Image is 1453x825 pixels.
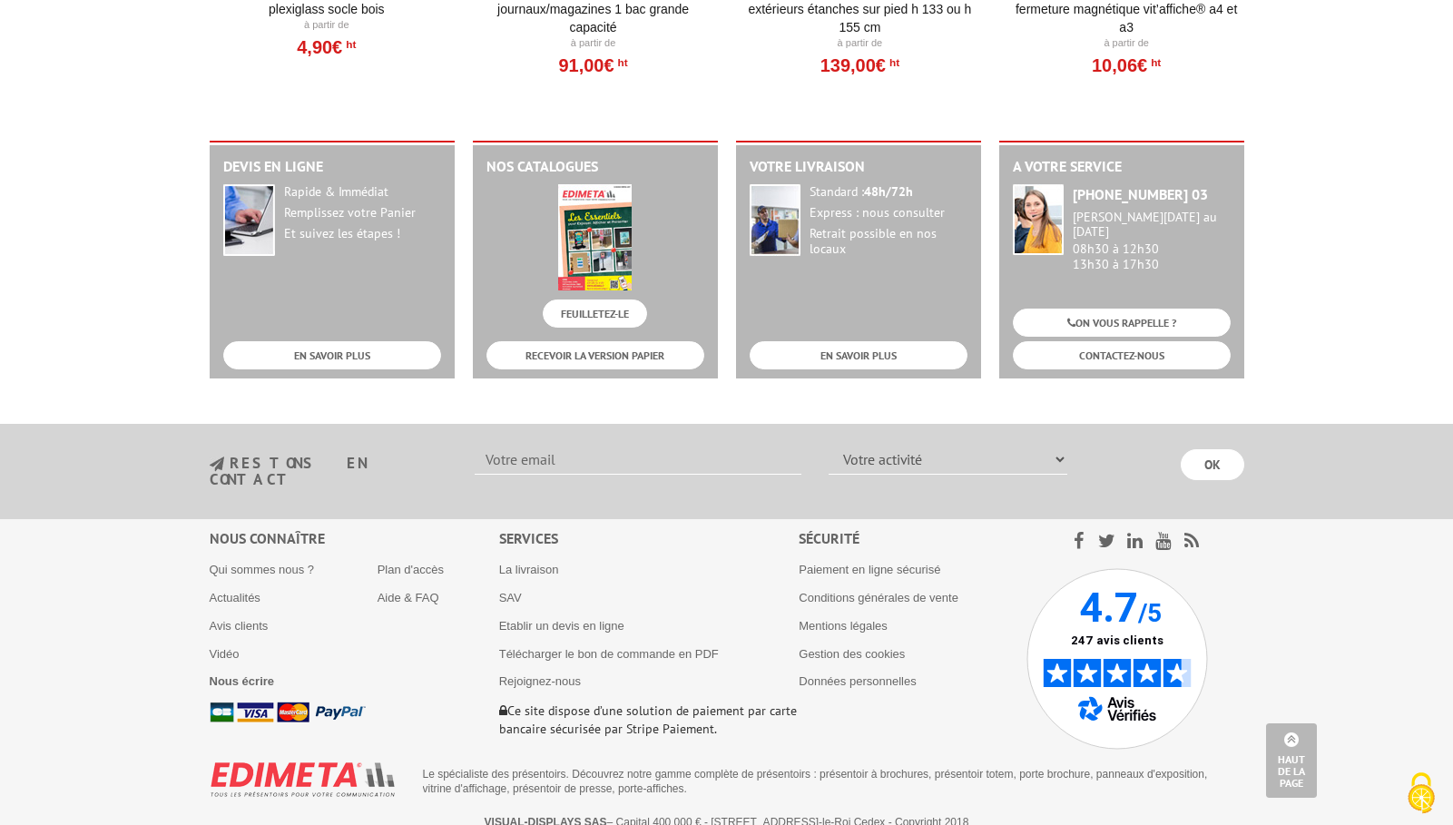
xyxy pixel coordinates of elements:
[499,702,800,738] p: Ce site dispose d’une solution de paiement par carte bancaire sécurisée par Stripe Paiement.
[499,563,559,576] a: La livraison
[1073,210,1231,241] div: [PERSON_NAME][DATE] au [DATE]
[1013,184,1064,255] img: widget-service.jpg
[284,226,441,242] div: Et suivez les étapes !
[1013,341,1231,369] a: CONTACTEZ-NOUS
[886,56,899,69] sup: HT
[342,38,356,51] sup: HT
[499,619,624,633] a: Etablir un devis en ligne
[223,341,441,369] a: EN SAVOIR PLUS
[1399,771,1444,816] img: Cookies (fenêtre modale)
[423,767,1231,796] p: Le spécialiste des présentoirs. Découvrez notre gamme complète de présentoirs : présentoir à broc...
[810,226,967,259] div: Retrait possible en nos locaux
[750,341,967,369] a: EN SAVOIR PLUS
[1389,763,1453,825] button: Cookies (fenêtre modale)
[378,591,439,604] a: Aide & FAQ
[223,184,275,256] img: widget-devis.jpg
[210,591,260,604] a: Actualités
[799,591,958,604] a: Conditions générales de vente
[1092,60,1161,71] a: 10,06€HT
[799,619,888,633] a: Mentions légales
[481,36,705,51] p: À partir de
[750,184,800,256] img: widget-livraison.jpg
[820,60,899,71] a: 139,00€HT
[210,456,448,487] h3: restons en contact
[284,205,441,221] div: Remplissez votre Panier
[284,184,441,201] div: Rapide & Immédiat
[1147,56,1161,69] sup: HT
[799,674,916,688] a: Données personnelles
[1015,36,1239,51] p: À partir de
[210,457,224,472] img: newsletter.jpg
[799,647,905,661] a: Gestion des cookies
[810,205,967,221] div: Express : nous consulter
[1181,449,1244,480] input: OK
[499,674,581,688] a: Rejoignez-nous
[799,563,940,576] a: Paiement en ligne sécurisé
[210,674,275,688] a: Nous écrire
[499,591,522,604] a: SAV
[1073,210,1231,272] div: 08h30 à 12h30 13h30 à 17h30
[215,18,439,33] p: À partir de
[210,647,240,661] a: Vidéo
[558,60,627,71] a: 91,00€HT
[1026,568,1208,750] img: Avis Vérifiés - 4.7 sur 5 - 247 avis clients
[223,159,441,175] h2: Devis en ligne
[499,528,800,549] div: Services
[499,647,719,661] a: Télécharger le bon de commande en PDF
[378,563,444,576] a: Plan d'accès
[210,563,315,576] a: Qui sommes nous ?
[799,528,1026,549] div: Sécurité
[614,56,628,69] sup: HT
[475,444,801,475] input: Votre email
[1073,185,1208,203] strong: [PHONE_NUMBER] 03
[210,528,499,549] div: Nous connaître
[1266,723,1317,798] a: Haut de la page
[486,159,704,175] h2: Nos catalogues
[1013,159,1231,175] h2: A votre service
[864,183,913,200] strong: 48h/72h
[486,341,704,369] a: RECEVOIR LA VERSION PAPIER
[543,300,647,328] a: FEUILLETEZ-LE
[750,159,967,175] h2: Votre livraison
[210,619,269,633] a: Avis clients
[297,42,356,53] a: 4,90€HT
[1013,309,1231,337] a: ON VOUS RAPPELLE ?
[810,184,967,201] div: Standard :
[748,36,972,51] p: À partir de
[558,184,632,290] img: edimeta.jpeg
